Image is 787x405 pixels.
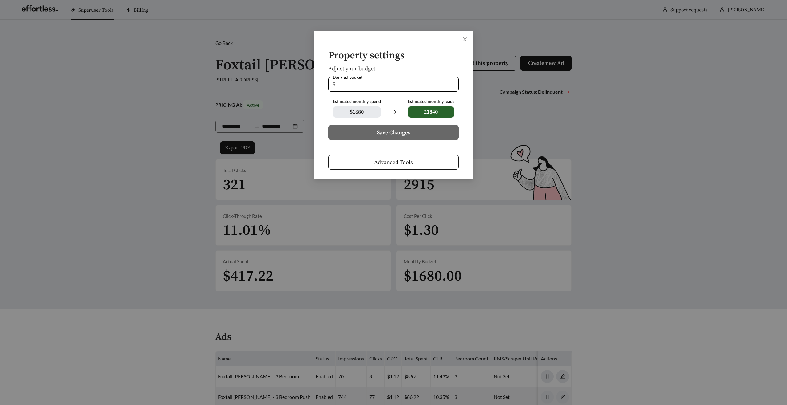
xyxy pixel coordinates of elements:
[408,106,454,118] span: 21840
[374,158,413,167] span: Advanced Tools
[333,99,381,104] div: Estimated monthly spend
[388,106,400,118] span: arrow-right
[332,77,335,91] span: $
[328,159,459,165] a: Advanced Tools
[333,106,381,118] span: $ 1680
[456,31,473,48] button: Close
[328,50,459,61] h4: Property settings
[408,99,454,104] div: Estimated monthly leads
[462,37,468,42] span: close
[328,125,459,140] button: Save Changes
[328,66,459,72] h5: Adjust your budget
[328,155,459,170] button: Advanced Tools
